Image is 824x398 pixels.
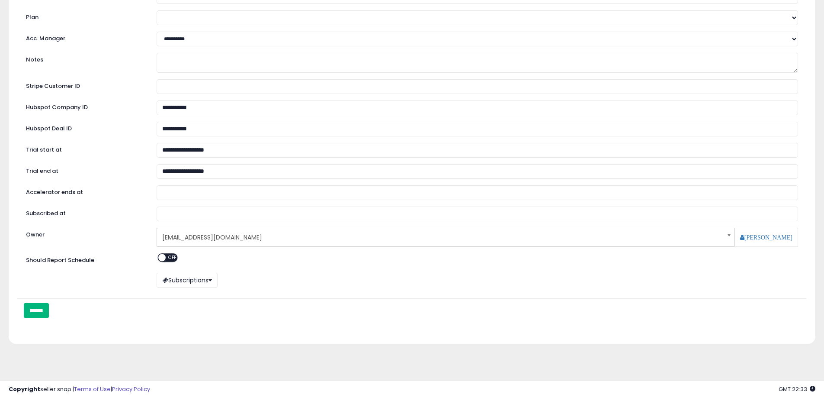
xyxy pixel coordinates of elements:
[740,234,792,240] a: [PERSON_NAME]
[19,79,150,91] label: Stripe Customer ID
[19,10,150,22] label: Plan
[19,207,150,218] label: Subscribed at
[157,273,218,288] button: Subscriptions
[19,32,150,43] label: Acc. Manager
[9,385,150,394] div: seller snap | |
[162,230,718,245] span: [EMAIL_ADDRESS][DOMAIN_NAME]
[779,385,815,393] span: 2025-09-12 22:33 GMT
[74,385,111,393] a: Terms of Use
[19,122,150,133] label: Hubspot Deal ID
[26,256,94,265] label: Should Report Schedule
[112,385,150,393] a: Privacy Policy
[19,53,150,64] label: Notes
[9,385,40,393] strong: Copyright
[19,100,150,112] label: Hubspot Company ID
[19,164,150,175] label: Trial end at
[26,231,45,239] label: Owner
[19,143,150,154] label: Trial start at
[19,185,150,197] label: Accelerator ends at
[166,254,180,261] span: OFF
